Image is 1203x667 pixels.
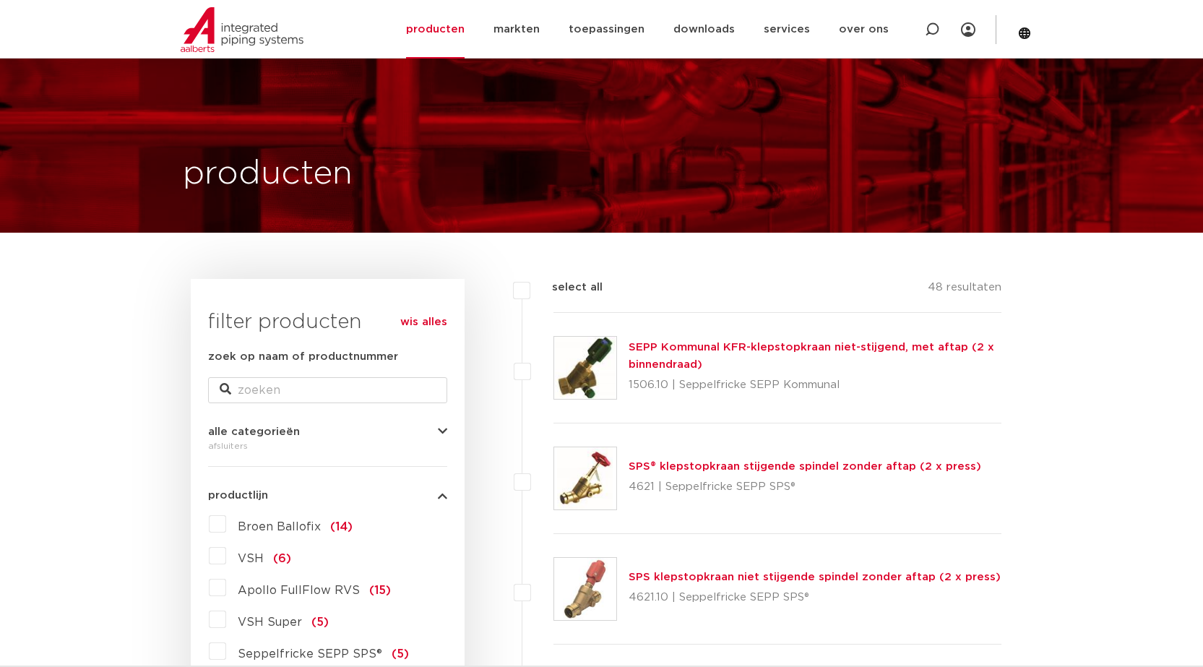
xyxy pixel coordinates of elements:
span: VSH [238,553,264,564]
span: VSH Super [238,616,302,628]
p: 1506.10 | Seppelfricke SEPP Kommunal [629,374,1002,397]
img: Thumbnail for SEPP Kommunal KFR-klepstopkraan niet-stijgend, met aftap (2 x binnendraad) [554,337,616,399]
p: 48 resultaten [928,279,1001,301]
div: afsluiters [208,437,447,455]
a: SPS klepstopkraan niet stijgende spindel zonder aftap (2 x press) [629,572,1001,582]
span: productlijn [208,490,268,501]
span: (15) [369,585,391,596]
p: 4621.10 | Seppelfricke SEPP SPS® [629,586,1001,609]
label: select all [530,279,603,296]
span: Broen Ballofix [238,521,321,533]
span: (14) [330,521,353,533]
span: (5) [311,616,329,628]
span: Apollo FullFlow RVS [238,585,360,596]
h1: producten [183,151,353,197]
span: (5) [392,648,409,660]
a: SPS® klepstopkraan stijgende spindel zonder aftap (2 x press) [629,461,981,472]
img: Thumbnail for SPS® klepstopkraan stijgende spindel zonder aftap (2 x press) [554,447,616,509]
button: productlijn [208,490,447,501]
p: 4621 | Seppelfricke SEPP SPS® [629,475,981,499]
button: alle categorieën [208,426,447,437]
h3: filter producten [208,308,447,337]
a: SEPP Kommunal KFR-klepstopkraan niet-stijgend, met aftap (2 x binnendraad) [629,342,994,370]
span: alle categorieën [208,426,300,437]
a: wis alles [400,314,447,331]
span: (6) [273,553,291,564]
input: zoeken [208,377,447,403]
img: Thumbnail for SPS klepstopkraan niet stijgende spindel zonder aftap (2 x press) [554,558,616,620]
span: Seppelfricke SEPP SPS® [238,648,382,660]
label: zoek op naam of productnummer [208,348,398,366]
